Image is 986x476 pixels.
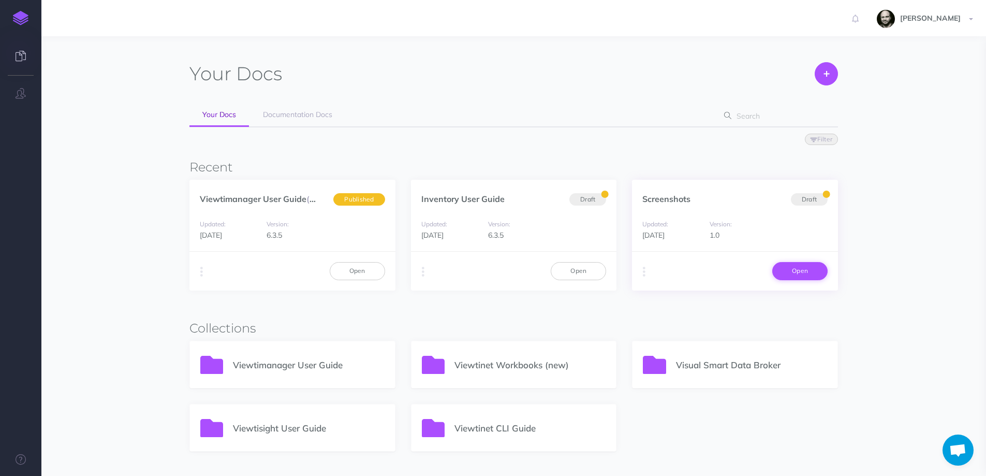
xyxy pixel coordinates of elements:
[250,104,345,126] a: Documentation Docs
[200,265,203,279] i: More actions
[772,262,828,280] a: Open
[200,419,224,437] img: icon-folder.svg
[895,13,966,23] span: [PERSON_NAME]
[421,194,505,204] a: Inventory User Guide
[202,110,236,119] span: Your Docs
[233,421,385,435] p: Viewtisight User Guide
[805,134,838,145] button: Filter
[488,230,504,240] span: 6.3.5
[422,265,424,279] i: More actions
[710,230,719,240] span: 1.0
[189,161,838,174] h3: Recent
[13,11,28,25] img: logo-mark.svg
[642,194,690,204] a: Screenshots
[488,220,510,228] small: Version:
[306,194,322,204] span: (en)
[642,230,665,240] span: [DATE]
[200,220,226,228] small: Updated:
[330,262,385,280] a: Open
[200,230,222,240] span: [DATE]
[877,10,895,28] img: fYsxTL7xyiRwVNfLOwtv2ERfMyxBnxhkboQPdXU4.jpeg
[643,265,645,279] i: More actions
[676,358,828,372] p: Visual Smart Data Broker
[454,421,606,435] p: Viewtinet CLI Guide
[233,358,385,372] p: Viewtimanager User Guide
[943,435,974,466] div: Chat abierto
[422,419,445,437] img: icon-folder.svg
[267,230,282,240] span: 6.3.5
[267,220,289,228] small: Version:
[454,358,606,372] p: Viewtinet Workbooks (new)
[421,230,444,240] span: [DATE]
[642,220,668,228] small: Updated:
[643,356,666,374] img: icon-folder.svg
[189,322,838,335] h3: Collections
[733,107,822,125] input: Search
[189,62,282,85] h1: Docs
[200,356,224,374] img: icon-folder.svg
[710,220,732,228] small: Version:
[200,194,322,204] a: Viewtimanager User Guide(en)
[422,356,445,374] img: icon-folder.svg
[551,262,606,280] a: Open
[189,104,249,127] a: Your Docs
[421,220,447,228] small: Updated:
[263,110,332,119] span: Documentation Docs
[189,62,231,85] span: Your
